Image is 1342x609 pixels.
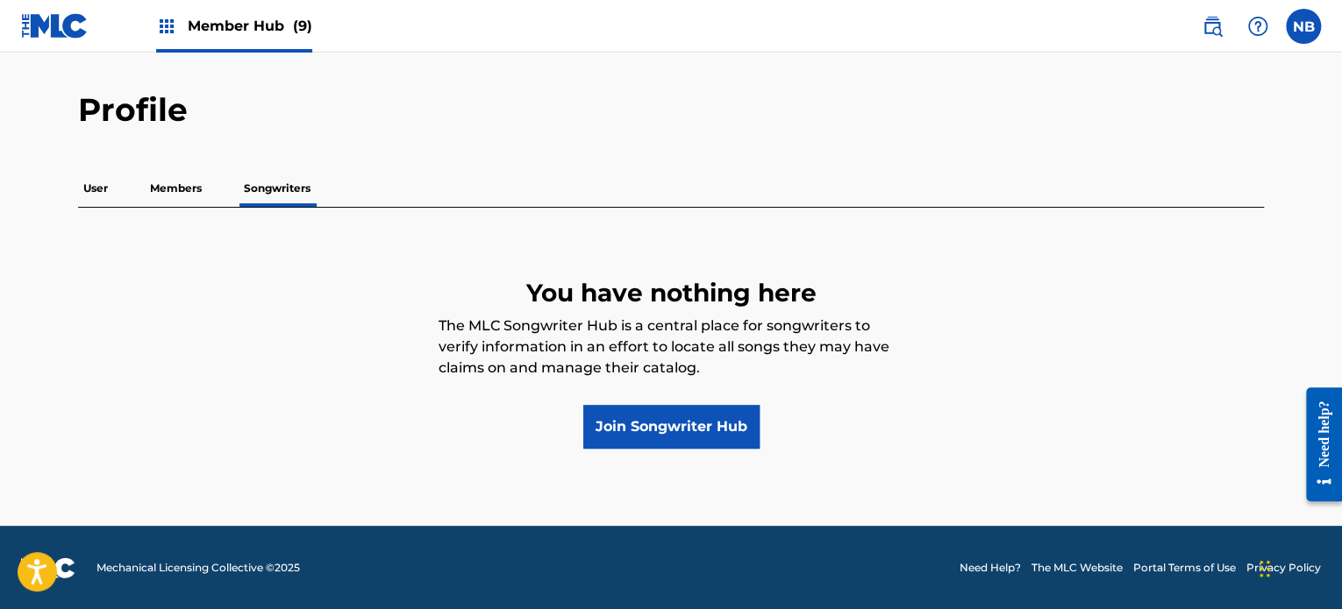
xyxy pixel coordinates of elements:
[96,560,300,576] span: Mechanical Licensing Collective © 2025
[526,278,817,308] strong: You have nothing here
[1202,16,1223,37] img: search
[78,90,1264,130] h2: Profile
[21,557,75,578] img: logo
[583,405,760,449] a: Join Songwriter Hub
[1246,560,1321,576] a: Privacy Policy
[439,315,903,405] p: The MLC Songwriter Hub is a central place for songwriters to verify information in an effort to l...
[1133,560,1236,576] a: Portal Terms of Use
[1031,560,1123,576] a: The MLC Website
[78,170,113,207] p: User
[293,18,312,34] span: (9)
[1195,9,1230,44] a: Public Search
[188,16,312,36] span: Member Hub
[1254,525,1342,609] iframe: Chat Widget
[1240,9,1275,44] div: Help
[1260,542,1270,595] div: Drag
[239,170,316,207] p: Songwriters
[960,560,1021,576] a: Need Help?
[1286,9,1321,44] div: User Menu
[156,16,177,37] img: Top Rightsholders
[1247,16,1268,37] img: help
[21,13,89,39] img: MLC Logo
[1293,374,1342,515] iframe: Resource Center
[145,170,207,207] p: Members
